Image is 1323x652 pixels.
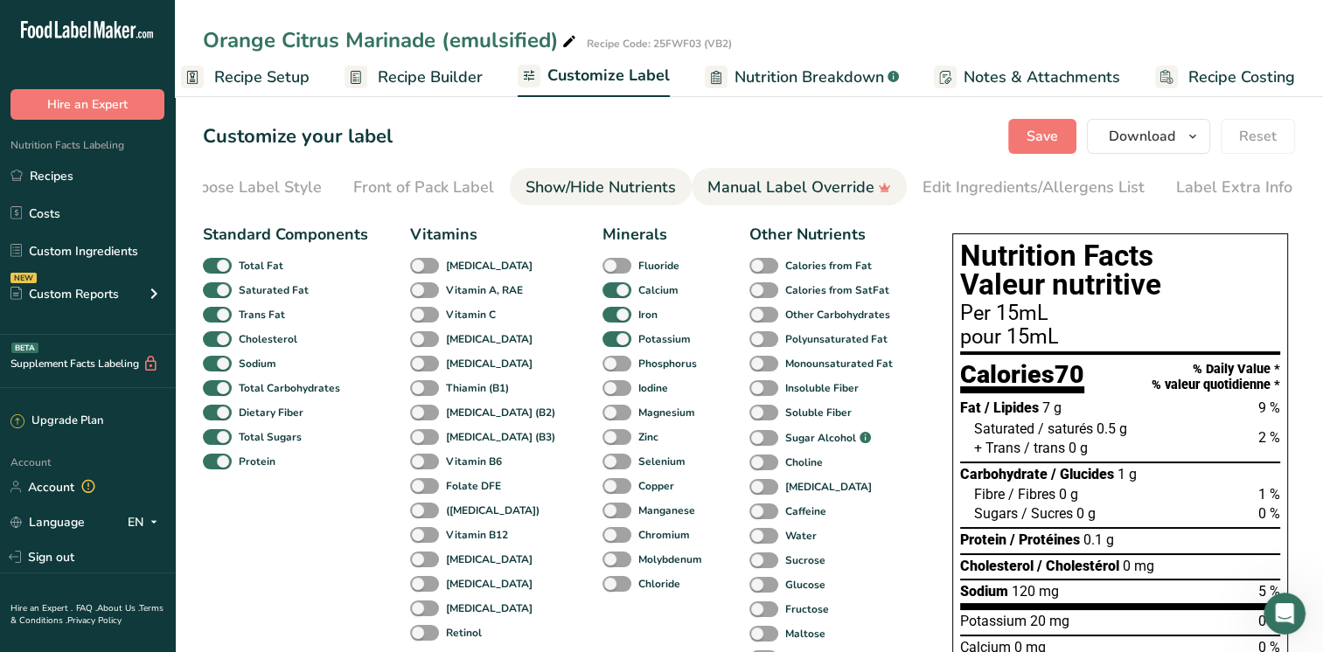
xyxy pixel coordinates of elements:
b: Chloride [638,576,680,592]
b: Fructose [785,601,829,617]
span: / Cholestérol [1037,558,1119,574]
div: LIA says… [14,98,336,215]
span: Download [1109,126,1175,147]
div: Best regards, [28,56,273,73]
div: Edit Ingredients/Allergens List [923,176,1145,199]
span: / Glucides [1051,466,1114,482]
div: [PERSON_NAME] P.Eng Ringmaster, CEO [STREET_ADDRESS] T [PHONE_NUMBER] | TF [PHONE_NUMBER] | C [PH... [77,423,322,577]
span: Customize Label [547,64,670,87]
span: 2 % [1258,429,1280,446]
span: 0 mg [1123,558,1154,574]
button: Download [1087,119,1210,154]
span: Great [165,149,190,174]
b: Glucose [785,577,825,593]
div: Rate your conversation [32,116,240,137]
button: Hire an Expert [10,89,164,120]
b: [MEDICAL_DATA] [446,576,533,592]
span: / Sucres [1021,505,1073,522]
b: Fluoride [638,258,679,274]
b: Choline [785,454,823,470]
span: Save [1027,126,1058,147]
div: Minerals [602,223,707,246]
b: Molybdenum [638,551,702,567]
span: Amazing [206,149,231,174]
b: Phosphorus [638,356,697,371]
span: 9 % [1258,399,1280,416]
b: Thiamin (B1) [446,380,509,396]
div: Good morning: [77,225,322,243]
div: Front of Pack Label [353,176,494,199]
b: ([MEDICAL_DATA]) [446,503,540,518]
span: / Lipides [985,399,1039,416]
b: Other Carbohydrates [785,307,890,323]
span: Terrible [42,149,66,174]
b: [MEDICAL_DATA] (B2) [446,405,555,420]
span: Potassium [960,613,1027,629]
a: Recipe Builder [345,58,483,97]
span: Sugars [974,505,1018,522]
b: Zinc [638,429,658,445]
img: Profile image for LIA [50,10,78,38]
span: / Fibres [1008,486,1055,503]
div: Custom Reports [10,285,119,303]
div: Manual Label Override [707,176,891,199]
span: Fat [960,399,981,416]
span: Sodium [960,583,1008,600]
b: Insoluble Fiber [785,380,859,396]
b: Sucrose [785,552,825,568]
button: Reset [1221,119,1295,154]
div: Vitamins [410,223,561,246]
div: Recipe Code: 25FWF03 (VB2) [587,36,732,52]
span: / saturés [1038,420,1093,437]
span: Cholesterol [960,558,1034,574]
b: Soluble Fiber [785,405,852,420]
b: Iron [638,307,658,323]
span: 0 g [1059,486,1078,503]
b: Vitamin C [446,307,496,323]
b: Vitamin A, RAE [446,282,523,298]
b: Water [785,528,817,544]
div: % Daily Value * % valeur quotidienne * [1152,362,1280,392]
b: [MEDICAL_DATA] [446,331,533,347]
b: Caffeine [785,503,826,519]
span: 120 mg [1012,583,1059,600]
div: Wildly Delicious Preserve Co. Ltd [77,397,322,414]
span: 0 g [1076,505,1096,522]
div: Orange Citrus Marinade (emulsified) [203,24,580,56]
a: About Us . [97,602,139,614]
b: [MEDICAL_DATA] [446,356,533,371]
span: 0.5 g [1097,420,1127,437]
b: Total Carbohydrates [239,380,340,396]
div: Calories [960,362,1084,394]
b: Folate DFE [446,478,501,494]
span: / trans [1024,440,1065,456]
span: Fibre [974,486,1005,503]
b: Vitamin B6 [446,454,502,469]
div: Show/Hide Nutrients [526,176,676,199]
a: Privacy Policy [67,614,122,627]
b: Polyunsaturated Fat [785,331,888,347]
div: Upgrade Plan [10,413,103,430]
b: Sugar Alcohol [785,430,856,446]
b: Retinol [446,625,482,641]
a: Recipe Costing [1155,58,1295,97]
b: Saturated Fat [239,282,309,298]
div: Other Nutrients [749,223,898,246]
span: Protein [960,531,1006,548]
span: 0 % [1258,613,1280,629]
span: Bad [83,149,108,174]
b: [MEDICAL_DATA] (B3) [446,429,555,445]
b: Maltose [785,626,825,642]
span: Saturated [974,420,1034,437]
div: Standard Components [203,223,368,246]
span: 0 % [1258,505,1280,522]
a: Terms & Conditions . [10,602,164,627]
button: Save [1008,119,1076,154]
a: Recipe Setup [181,58,310,97]
span: Recipe Builder [378,66,483,89]
button: Home [274,7,307,40]
b: Cholesterol [239,331,297,347]
b: Magnesium [638,405,695,420]
b: [MEDICAL_DATA] [446,600,533,616]
a: Notes & Attachments [934,58,1120,97]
